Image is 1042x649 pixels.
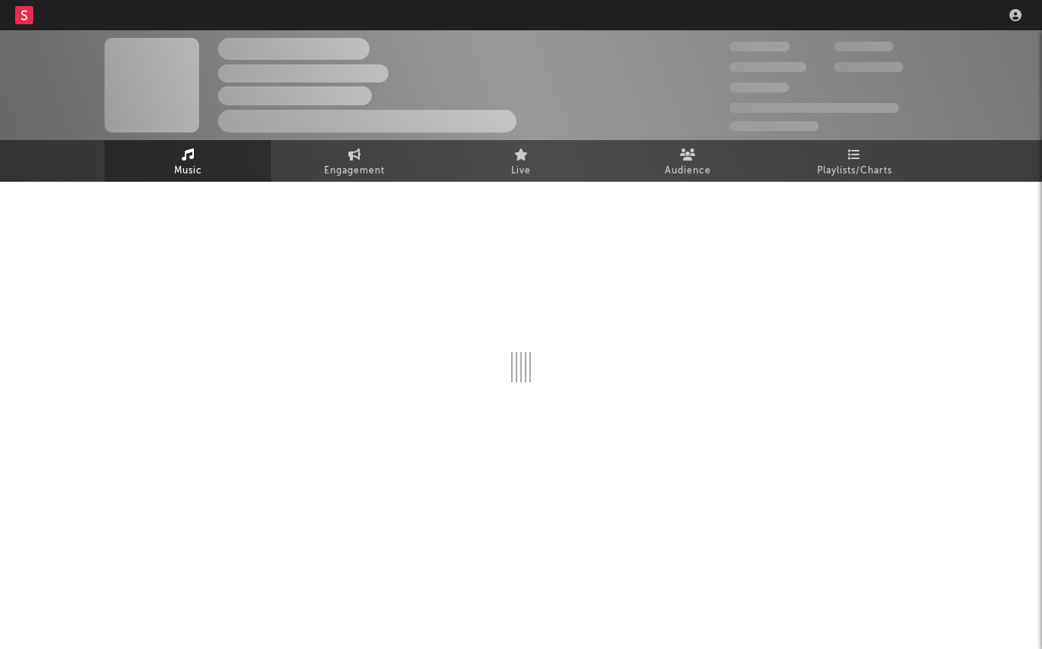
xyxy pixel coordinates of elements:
span: Jump Score: 85.0 [729,121,819,131]
span: Live [511,162,531,180]
span: Engagement [324,162,385,180]
a: Engagement [271,140,438,182]
span: Music [174,162,202,180]
a: Live [438,140,604,182]
span: 50,000,000 [729,62,806,72]
a: Playlists/Charts [771,140,937,182]
span: 300,000 [729,42,790,51]
span: 100,000 [834,42,894,51]
span: 50,000,000 Monthly Listeners [729,103,899,113]
a: Audience [604,140,771,182]
span: Audience [665,162,711,180]
span: Playlists/Charts [817,162,892,180]
span: 1,000,000 [834,62,903,72]
a: Music [105,140,271,182]
span: 100,000 [729,83,789,92]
